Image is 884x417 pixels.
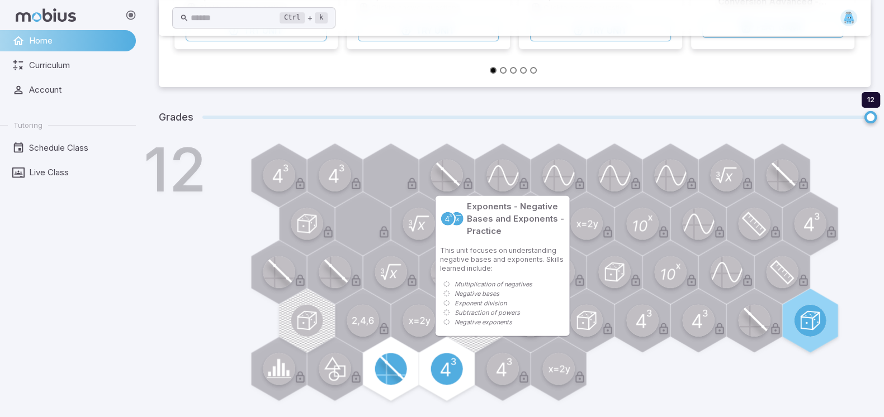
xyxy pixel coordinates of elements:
button: TryUnit [358,20,499,41]
span: Account [29,84,128,96]
button: Go to slide 5 [530,67,537,74]
span: Unit [262,25,282,37]
p: Exponents - Negative Bases and Exponents - Practice [467,200,565,237]
p: Multiplication of negatives [455,280,532,289]
kbd: k [315,12,328,23]
span: 12 [867,95,874,104]
p: This unit focuses on understanding negative bases and exponents. Skills learned include: [440,246,565,273]
div: + [280,11,328,25]
button: Go to slide 1 [490,67,497,74]
p: Negative exponents [455,318,512,327]
p: Exponent division [455,299,507,308]
span: Unit [434,25,455,37]
button: PlayGame [702,17,843,38]
p: Subtraction of powers [455,308,520,318]
a: Radicals [449,211,465,227]
span: Live Class [29,166,128,179]
img: trapezoid.svg [840,9,857,26]
button: Go to slide 4 [520,67,527,74]
h1: 12 [144,140,207,200]
p: Negative bases [455,289,499,299]
span: Home [29,35,128,47]
kbd: Ctrl [280,12,305,23]
h5: Grades [159,109,193,125]
button: Go to slide 2 [500,67,507,74]
button: Go to slide 3 [510,67,517,74]
a: Exponents [440,211,456,227]
span: Curriculum [29,59,128,71]
span: Schedule Class [29,142,128,154]
span: Unit [607,25,627,37]
span: Tutoring [13,120,42,130]
span: Try [416,25,432,37]
button: TryUnit [530,20,671,41]
span: Try [588,25,604,37]
span: Try [244,25,260,37]
button: TryUnit [186,20,327,41]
